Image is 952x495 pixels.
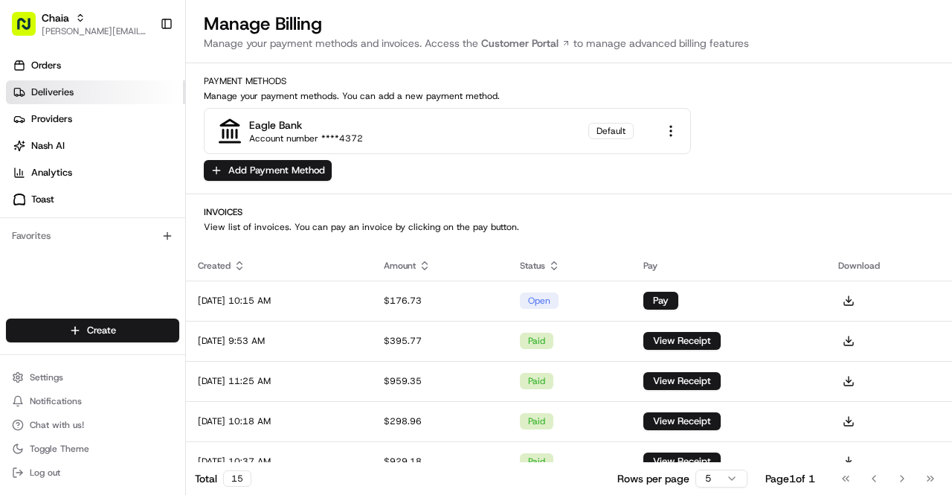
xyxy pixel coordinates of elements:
[132,271,162,283] span: [DATE]
[520,373,553,389] div: paid
[204,75,934,87] h2: Payment Methods
[6,462,179,483] button: Log out
[6,367,179,388] button: Settings
[520,333,553,349] div: paid
[198,260,360,272] div: Created
[6,224,179,248] div: Favorites
[520,260,620,272] div: Status
[30,231,42,243] img: 1736555255976-a54dd68f-1ca7-489b-9aae-adbdc363a1c4
[148,369,180,380] span: Pylon
[6,438,179,459] button: Toggle Theme
[6,107,185,131] a: Providers
[643,372,721,390] button: View Receipt
[15,257,39,281] img: Grace Nketiah
[42,10,69,25] button: Chaia
[31,59,61,72] span: Orders
[123,271,129,283] span: •
[120,327,245,354] a: 💻API Documentation
[249,118,302,132] div: eagle bank
[186,361,372,401] td: [DATE] 11:25 AM
[204,221,934,233] p: View list of invoices. You can pay an invoice by clicking on the pay button.
[30,467,60,479] span: Log out
[643,292,678,310] button: Pay
[384,456,496,467] div: $929.18
[195,470,251,487] div: Total
[141,333,239,348] span: API Documentation
[186,281,372,321] td: [DATE] 10:15 AM
[31,142,58,169] img: 4920774857489_3d7f54699973ba98c624_72.jpg
[249,132,363,144] div: Account number ****4372
[223,470,251,487] div: 15
[6,6,154,42] button: Chaia[PERSON_NAME][EMAIL_ADDRESS][DOMAIN_NAME]
[39,96,245,112] input: Clear
[384,375,496,387] div: $959.35
[15,60,271,83] p: Welcome 👋
[126,334,138,346] div: 💻
[6,80,185,104] a: Deliveries
[9,327,120,354] a: 📗Knowledge Base
[6,188,185,211] a: Toast
[31,193,54,206] span: Toast
[30,272,42,284] img: 1736555255976-a54dd68f-1ca7-489b-9aae-adbdc363a1c4
[30,395,82,407] span: Notifications
[87,324,116,337] span: Create
[384,335,496,347] div: $395.77
[46,231,120,243] span: [PERSON_NAME]
[42,25,148,37] button: [PERSON_NAME][EMAIL_ADDRESS][DOMAIN_NAME]
[186,441,372,482] td: [DATE] 10:37 AM
[253,147,271,165] button: Start new chat
[6,134,185,158] a: Nash AI
[105,368,180,380] a: Powered byPylon
[384,295,496,307] div: $176.73
[132,231,162,243] span: [DATE]
[31,166,72,179] span: Analytics
[46,271,120,283] span: [PERSON_NAME]
[30,443,89,455] span: Toggle Theme
[31,112,72,126] span: Providers
[204,206,934,218] h2: Invoices
[6,391,179,412] button: Notifications
[15,194,100,205] div: Past conversations
[67,142,244,157] div: Start new chat
[15,217,39,240] img: Grace Nketiah
[6,319,179,342] button: Create
[588,123,634,139] div: Default
[30,333,114,348] span: Knowledge Base
[31,139,65,153] span: Nash AI
[6,54,185,77] a: Orders
[15,142,42,169] img: 1736555255976-a54dd68f-1ca7-489b-9aae-adbdc363a1c4
[478,36,573,51] a: Customer Portal
[186,401,372,441] td: [DATE] 10:18 AM
[643,332,721,350] button: View Receipt
[204,12,934,36] h1: Manage Billing
[30,371,63,383] span: Settings
[520,293,559,309] div: open
[186,321,372,361] td: [DATE] 9:53 AM
[30,419,84,431] span: Chat with us!
[643,453,721,470] button: View Receipt
[520,453,553,470] div: paid
[204,160,332,181] button: Add Payment Method
[765,471,815,486] div: Page 1 of 1
[15,334,27,346] div: 📗
[617,471,689,486] p: Rows per page
[123,231,129,243] span: •
[384,415,496,427] div: $298.96
[204,36,934,51] p: Manage your payment methods and invoices. Access the to manage advanced billing features
[384,260,496,272] div: Amount
[231,191,271,208] button: See all
[643,260,814,272] div: Pay
[6,161,185,185] a: Analytics
[838,260,940,272] div: Download
[13,194,25,205] img: Toast logo
[520,413,553,429] div: paid
[31,86,74,99] span: Deliveries
[204,90,934,102] p: Manage your payment methods. You can add a new payment method.
[15,15,45,45] img: Nash
[67,157,205,169] div: We're available if you need us!
[6,415,179,435] button: Chat with us!
[643,412,721,430] button: View Receipt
